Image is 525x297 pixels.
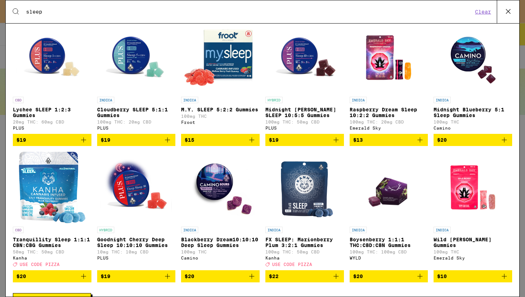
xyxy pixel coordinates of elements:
div: Kanha [13,256,91,260]
p: 100mg THC [181,250,260,254]
p: 100mg THC: 100mg CBD [350,250,428,254]
img: Kanha - FX SLEEP: Marionberry Plum 3:2:1 Gummies [275,152,335,223]
p: INDICA [434,97,451,103]
input: Search for products & categories [26,9,473,15]
p: 100mg THC [181,114,260,119]
p: Goodnight Cherry Deep Sleep 10:10:10 Gummies [97,237,176,248]
div: PLUS [97,256,176,260]
img: Camino - Blackberry Dream10:10:10 Deep Sleep Gummies [185,152,256,223]
p: CBD [13,97,24,103]
button: Add to bag [434,270,512,282]
div: PLUS [13,126,91,130]
p: INDICA [350,227,367,233]
a: Open page for Goodnight Cherry Deep Sleep 10:10:10 Gummies from PLUS [97,152,176,270]
p: INDICA [181,97,198,103]
p: 20mg THC: 60mg CBD [13,120,91,124]
a: Open page for Lychee SLEEP 1:2:3 Gummies from PLUS [13,22,91,134]
p: 100mg THC: 20mg CBD [97,120,176,124]
img: Froot - M.Y. SLEEP 5:2:2 Gummies [182,22,258,93]
button: Add to bag [265,134,344,146]
span: $22 [269,273,279,279]
span: USE CODE PIZZA [20,262,60,267]
p: INDICA [350,97,367,103]
img: PLUS - Goodnight Cherry Deep Sleep 10:10:10 Gummies [100,152,172,223]
p: Boysenberry 1:1:1 THC:CBD:CBN Gummies [350,237,428,248]
img: Camino - Midnight Blueberry 5:1 Sleep Gummies [437,22,509,93]
button: Add to bag [13,134,91,146]
div: Kanha [265,256,344,260]
span: $19 [101,137,110,143]
span: $20 [185,273,194,279]
span: $13 [353,137,363,143]
a: Open page for Raspberry Dream Sleep 10:2:2 Gummies from Emerald Sky [350,22,428,134]
button: Redirect to URL [0,0,390,52]
img: PLUS - Midnight Berry SLEEP 10:5:5 Gummies [269,22,340,93]
p: FX SLEEP: Marionberry Plum 3:2:1 Gummies [265,237,344,248]
span: $20 [16,273,26,279]
p: 100mg THC: 50mg CBD [265,250,344,254]
img: WYLD - Boysenberry 1:1:1 THC:CBD:CBN Gummies [363,152,414,223]
span: $19 [101,273,110,279]
p: Cloudberry SLEEP 5:1:1 Gummies [97,107,176,118]
p: 10mg THC: 10mg CBD [97,250,176,254]
div: PLUS [265,126,344,130]
div: Camino [181,256,260,260]
a: Open page for Wild Berry Gummies from Emerald Sky [434,152,512,270]
img: PLUS - Cloudberry SLEEP 5:1:1 Gummies [100,22,172,93]
button: Add to bag [350,270,428,282]
div: Emerald Sky [434,256,512,260]
a: Open page for Midnight Berry SLEEP 10:5:5 Gummies from PLUS [265,22,344,134]
p: 100mg THC: 20mg CBD [350,120,428,124]
p: 50mg THC: 50mg CBD [13,250,91,254]
p: 100mg THC: 50mg CBD [265,120,344,124]
p: INDICA [265,227,282,233]
p: Wild [PERSON_NAME] Gummies [434,237,512,248]
div: WYLD [350,256,428,260]
div: Froot [181,120,260,125]
div: PLUS [97,126,176,130]
div: Camino [434,126,512,130]
a: Open page for Blackberry Dream10:10:10 Deep Sleep Gummies from Camino [181,152,260,270]
p: INDICA [97,97,114,103]
button: Add to bag [434,134,512,146]
img: Emerald Sky - Raspberry Dream Sleep 10:2:2 Gummies [353,22,424,93]
p: Blackberry Dream10:10:10 Deep Sleep Gummies [181,237,260,248]
button: Add to bag [350,134,428,146]
span: $20 [437,137,447,143]
span: Help [16,5,31,11]
p: Lychee SLEEP 1:2:3 Gummies [13,107,91,118]
span: $19 [16,137,26,143]
p: M.Y. SLEEP 5:2:2 Gummies [181,107,260,112]
a: Open page for Tranquillity Sleep 1:1:1 CBN:CBG Gummies from Kanha [13,152,91,270]
img: PLUS - Lychee SLEEP 1:2:3 Gummies [16,22,88,93]
button: Add to bag [97,134,176,146]
button: Add to bag [181,134,260,146]
p: Tranquillity Sleep 1:1:1 CBN:CBG Gummies [13,237,91,248]
button: Add to bag [181,270,260,282]
a: Open page for M.Y. SLEEP 5:2:2 Gummies from Froot [181,22,260,134]
p: HYBRID [265,97,282,103]
p: 100mg THC [434,250,512,254]
p: Midnight Blueberry 5:1 Sleep Gummies [434,107,512,118]
p: CBD [13,227,24,233]
p: 100mg THC [434,120,512,124]
a: Open page for Boysenberry 1:1:1 THC:CBD:CBN Gummies from WYLD [350,152,428,270]
button: Clear [473,9,493,15]
a: Open page for Cloudberry SLEEP 5:1:1 Gummies from PLUS [97,22,176,134]
span: $19 [269,137,279,143]
button: Add to bag [265,270,344,282]
img: Kanha - Tranquillity Sleep 1:1:1 CBN:CBG Gummies [19,152,85,223]
button: Add to bag [13,270,91,282]
p: Midnight [PERSON_NAME] SLEEP 10:5:5 Gummies [265,107,344,118]
div: Emerald Sky [350,126,428,130]
p: INDICA [434,227,451,233]
p: HYBRID [97,227,114,233]
span: $20 [353,273,363,279]
span: $15 [185,137,194,143]
p: Raspberry Dream Sleep 10:2:2 Gummies [350,107,428,118]
a: Open page for FX SLEEP: Marionberry Plum 3:2:1 Gummies from Kanha [265,152,344,270]
img: Emerald Sky - Wild Berry Gummies [437,152,509,223]
span: $10 [437,273,447,279]
a: Open page for Midnight Blueberry 5:1 Sleep Gummies from Camino [434,22,512,134]
button: Add to bag [97,270,176,282]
